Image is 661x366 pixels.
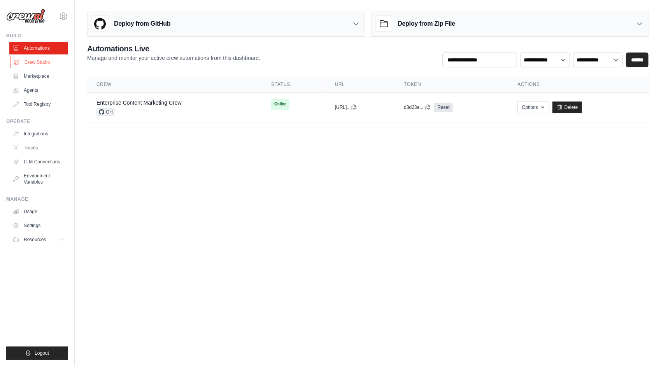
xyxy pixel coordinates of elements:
[6,347,68,360] button: Logout
[6,33,68,39] div: Build
[9,70,68,82] a: Marketplace
[9,156,68,168] a: LLM Connections
[262,77,326,93] th: Status
[552,102,582,113] a: Delete
[87,43,260,54] h2: Automations Live
[6,196,68,202] div: Manage
[10,56,69,68] a: Crew Studio
[9,170,68,188] a: Environment Variables
[622,329,661,366] iframe: Chat Widget
[9,142,68,154] a: Traces
[9,219,68,232] a: Settings
[9,98,68,110] a: Tool Registry
[326,77,394,93] th: URL
[6,118,68,124] div: Operate
[9,84,68,96] a: Agents
[404,104,431,110] button: d3d23a...
[35,350,49,356] span: Logout
[9,233,68,246] button: Resources
[6,9,45,24] img: Logo
[96,108,115,116] span: GH
[92,16,108,32] img: GitHub Logo
[87,54,260,62] p: Manage and monitor your active crew automations from this dashboard.
[517,102,549,113] button: Options
[508,77,649,93] th: Actions
[434,103,452,112] a: Reset
[398,19,455,28] h3: Deploy from Zip File
[9,205,68,218] a: Usage
[271,99,289,110] span: Online
[24,236,46,243] span: Resources
[394,77,508,93] th: Token
[9,42,68,54] a: Automations
[87,77,262,93] th: Crew
[9,128,68,140] a: Integrations
[96,100,182,106] a: Enterprise Content Marketing Crew
[114,19,170,28] h3: Deploy from GitHub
